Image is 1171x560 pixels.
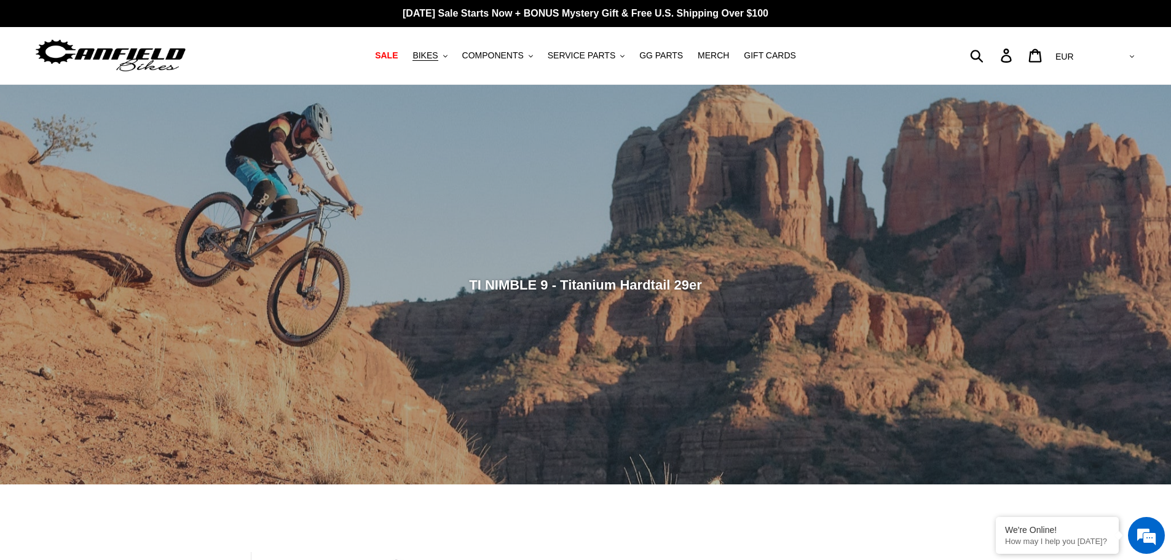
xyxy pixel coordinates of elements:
a: SALE [369,47,404,64]
a: GIFT CARDS [738,47,802,64]
span: SERVICE PARTS [548,50,615,61]
a: GG PARTS [633,47,689,64]
span: COMPONENTS [462,50,524,61]
div: We're Online! [1005,525,1110,535]
span: GIFT CARDS [744,50,796,61]
button: SERVICE PARTS [542,47,631,64]
span: GG PARTS [639,50,683,61]
input: Search [977,42,1008,69]
span: SALE [375,50,398,61]
button: BIKES [406,47,453,64]
span: MERCH [698,50,729,61]
button: COMPONENTS [456,47,539,64]
p: How may I help you today? [1005,537,1110,546]
span: BIKES [412,50,438,61]
a: MERCH [692,47,735,64]
span: TI NIMBLE 9 - Titanium Hardtail 29er [469,277,702,292]
img: Canfield Bikes [34,36,187,75]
